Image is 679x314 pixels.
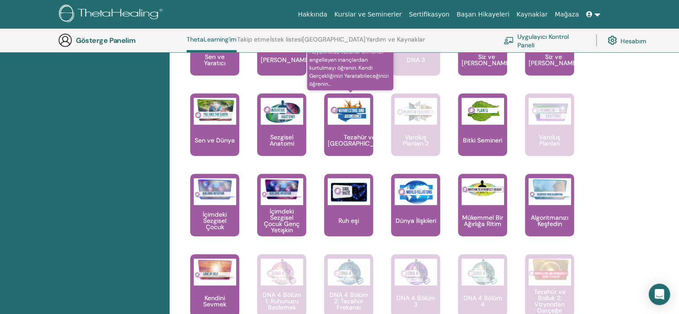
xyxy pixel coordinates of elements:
a: İçimdeki Sezgisel Çocuk İçimdeki Sezgisel Çocuk [190,174,239,254]
img: Bitki Semineri [462,98,504,125]
font: DNA 4 Bölüm 3 [396,294,435,308]
font: Mağaza [554,11,579,18]
a: İçimdeki Sezgisel Çocuk Genç Yetişkin İçimdeki Sezgisel Çocuk Genç Yetişkin [257,174,306,254]
font: DNA 3 [407,56,425,64]
img: Kendini Sevmek [194,259,236,281]
a: Yardım ve Kaynaklar [366,36,425,50]
img: Tezahür ve Bolluk [328,98,370,125]
img: Tezahür ve Bolluk 2: Vizyondan Gerçeğe [529,259,571,281]
a: Varoluş Planları 2 Varoluş Planları 2 [391,93,440,174]
font: Başarı Hikayeleri [457,11,509,18]
font: Dünya İlişkileri [396,217,436,225]
font: [PERSON_NAME] [261,56,311,64]
img: Sezgisel Anatomi [261,98,303,125]
font: ThetaLearning'im [187,35,237,43]
font: Sezgisel Anatomi [270,133,294,147]
img: generic-user-icon.jpg [58,33,72,47]
a: İstek listesi [270,36,302,50]
a: Kaynaklar [513,6,551,23]
font: Takip etme [237,35,270,43]
font: Varoluş Planları 2 [403,133,429,147]
font: İçimdeki Sezgisel Çocuk Genç Yetişkin [264,207,300,234]
a: Dünya İlişkileri Dünya İlişkileri [391,174,440,254]
img: DNA 4 Bölüm 4 [462,259,504,285]
img: Varoluş Planları 2 [395,98,437,125]
font: Ruh eşi [338,217,359,225]
div: Intercom Messenger'ı açın [649,284,670,305]
font: [GEOGRAPHIC_DATA] [302,35,366,43]
font: Kendini Sevmek [203,294,226,308]
a: Ruh eşi Ruh eşi [324,174,373,254]
a: Siz ve Önemli Diğeriniz Siz ve [PERSON_NAME] [458,13,507,93]
img: DNA 4 Bölüm 1: Ruhunuzu Beslemek [261,259,303,285]
font: Kaynaklar [517,11,548,18]
a: Uygulayıcı Kontrol Paneli [504,30,585,50]
font: Algoritmanızı Keşfedin [531,214,568,228]
font: Hayatınızda tezahür etmenizi engelleyen inançlardan kurtulmayı öğrenin. Kendi Gerçekliğinizi Yara... [309,48,389,88]
img: İçimdeki Sezgisel Çocuk Genç Yetişkin [261,178,303,200]
font: DNA 4 Bölüm 4 [463,294,502,308]
img: cog.svg [608,33,617,47]
a: Mükemmel Bir Ağırlığa Ritim Mükemmel Bir Ağırlığa Ritim [458,174,507,254]
a: Algoritmanızı Keşfedin Algoritmanızı Keşfedin [525,174,574,254]
img: Varoluş Planları [529,98,571,125]
font: Mükemmel Bir Ağırlığa Ritim [462,214,503,228]
a: Kurslar ve Seminerler [331,6,405,23]
img: İçimdeki Sezgisel Çocuk [194,178,236,200]
a: Mağaza [551,6,582,23]
font: Hakkında [298,11,327,18]
font: Siz ve [PERSON_NAME] [529,53,579,67]
a: Bitki Semineri Bitki Semineri [458,93,507,174]
a: Takip etme [237,36,270,50]
a: Hayatınızda tezahür etmenizi engelleyen inançlardan kurtulmayı öğrenin. Kendi Gerçekliğinizi Yara... [324,93,373,174]
font: Gösterge Panelim [76,36,135,45]
font: DNA 4 Bölüm 1: Ruhunuzu Beslemek [262,291,301,311]
font: Uygulayıcı Kontrol Paneli [517,32,569,49]
img: DNA 4 Bölüm 3 [395,259,437,285]
font: Hesabım [621,37,646,45]
font: Sertifikasyon [409,11,450,18]
a: Sezgisel Anatomi Sezgisel Anatomi [257,93,306,174]
font: Yardım ve Kaynaklar [366,35,425,43]
a: Varoluş Planları Varoluş Planları [525,93,574,174]
a: [GEOGRAPHIC_DATA] [302,36,366,50]
a: Sen ve Dünya Sen ve Dünya [190,93,239,174]
img: logo.png [59,4,166,25]
a: Hayvan Semineri [PERSON_NAME] [257,13,306,93]
a: ThetaLearning'im [187,36,237,52]
a: DNA 3 DNA 3 [391,13,440,93]
font: Varoluş Planları [539,133,560,147]
a: Hakkında [294,6,331,23]
img: Ruh eşi [328,178,370,205]
font: Kurslar ve Seminerler [334,11,402,18]
img: chalkboard-teacher.svg [504,37,514,44]
font: İstek listesi [270,35,302,43]
img: Dünya İlişkileri [395,178,437,205]
font: İçimdeki Sezgisel Çocuk [203,210,227,231]
img: Algoritmanızı Keşfedin [529,178,571,200]
font: Sen ve Dünya [195,136,235,144]
font: Bitki Semineri [463,136,502,144]
font: Siz ve [PERSON_NAME] [462,53,512,67]
a: Sertifikasyon [405,6,453,23]
a: Hesabım [608,30,646,50]
font: DNA 4 Bölüm 2: Tezahür Frekansı [329,291,368,311]
a: Başarı Hikayeleri [453,6,513,23]
font: Tezahür ve [GEOGRAPHIC_DATA] [328,133,391,147]
img: DNA 4 Bölüm 2: Tezahür Frekansı [328,259,370,285]
img: Mükemmel Bir Ağırlığa Ritim [462,178,504,199]
img: Sen ve Dünya [194,98,236,122]
a: Sen ve Yaratıcı Sen ve Yaratıcı [190,13,239,93]
a: Siz ve Yakın Çevreniz Siz ve [PERSON_NAME] [525,13,574,93]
